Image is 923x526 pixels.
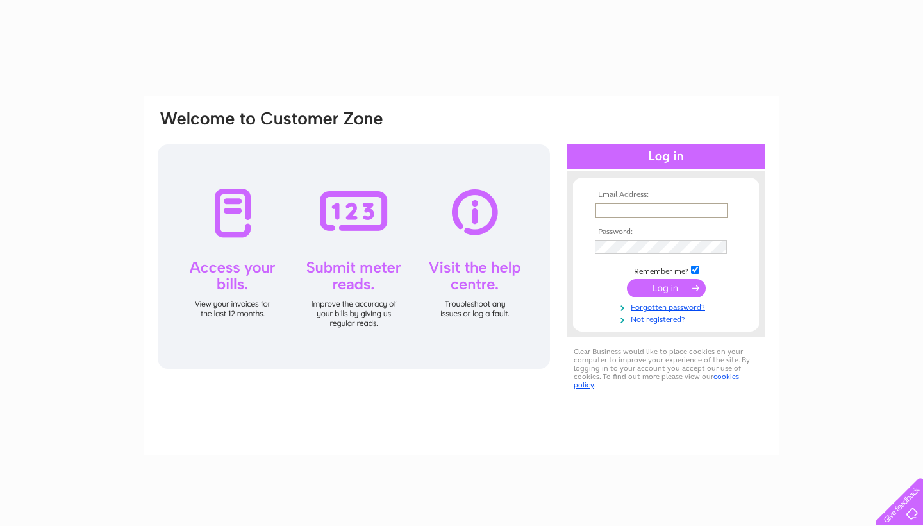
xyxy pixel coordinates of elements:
[592,191,740,199] th: Email Address:
[627,279,706,297] input: Submit
[574,372,739,389] a: cookies policy
[592,228,740,237] th: Password:
[595,300,740,312] a: Forgotten password?
[592,264,740,276] td: Remember me?
[595,312,740,325] a: Not registered?
[567,341,765,396] div: Clear Business would like to place cookies on your computer to improve your experience of the sit...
